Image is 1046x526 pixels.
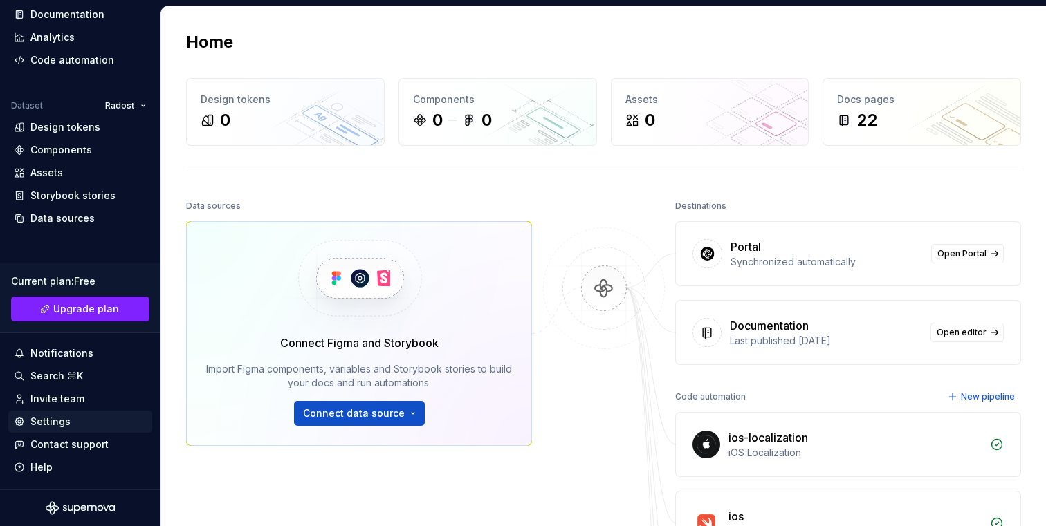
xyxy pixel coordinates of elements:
[105,100,135,111] span: Radosť
[294,401,425,426] button: Connect data source
[30,438,109,451] div: Contact support
[8,456,152,478] button: Help
[823,78,1021,146] a: Docs pages22
[730,334,922,348] div: Last published [DATE]
[11,100,43,111] div: Dataset
[30,415,71,429] div: Settings
[931,244,1004,263] a: Open Portal
[675,196,726,216] div: Destinations
[30,392,84,406] div: Invite team
[46,501,115,515] svg: Supernova Logo
[625,93,795,106] div: Assets
[8,411,152,433] a: Settings
[206,362,512,390] div: Import Figma components, variables and Storybook stories to build your docs and run automations.
[8,49,152,71] a: Code automation
[30,53,114,67] div: Code automation
[201,93,370,106] div: Design tokens
[99,96,152,115] button: Radosť
[728,446,982,460] div: iOS Localization
[30,8,104,21] div: Documentation
[8,3,152,26] a: Documentation
[30,346,93,360] div: Notifications
[937,327,987,338] span: Open editor
[8,207,152,229] a: Data sources
[8,139,152,161] a: Components
[30,212,95,225] div: Data sources
[8,26,152,48] a: Analytics
[645,109,655,131] div: 0
[731,255,923,269] div: Synchronized automatically
[186,78,385,146] a: Design tokens0
[8,185,152,207] a: Storybook stories
[611,78,809,146] a: Assets0
[961,391,1015,402] span: New pipeline
[30,369,83,383] div: Search ⌘K
[8,116,152,138] a: Design tokens
[8,342,152,364] button: Notifications
[30,30,75,44] div: Analytics
[30,166,63,180] div: Assets
[8,433,152,455] button: Contact support
[220,109,230,131] div: 0
[856,109,877,131] div: 22
[837,93,1007,106] div: Docs pages
[11,297,149,321] a: Upgrade plan
[731,238,761,255] div: Portal
[303,406,405,420] span: Connect data source
[728,508,744,525] div: ios
[186,196,241,216] div: Data sources
[944,387,1021,406] button: New pipeline
[30,143,92,157] div: Components
[11,274,149,288] div: Current plan : Free
[728,429,808,446] div: ios-localization
[8,162,152,184] a: Assets
[8,388,152,410] a: Invite team
[30,189,116,203] div: Storybook stories
[937,248,987,259] span: Open Portal
[930,323,1004,342] a: Open editor
[186,31,233,53] h2: Home
[30,120,100,134] div: Design tokens
[53,302,119,316] span: Upgrade plan
[30,460,53,474] div: Help
[675,387,746,406] div: Code automation
[413,93,582,106] div: Components
[398,78,597,146] a: Components00
[8,365,152,387] button: Search ⌘K
[280,335,439,351] div: Connect Figma and Storybook
[481,109,492,131] div: 0
[730,317,809,334] div: Documentation
[432,109,443,131] div: 0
